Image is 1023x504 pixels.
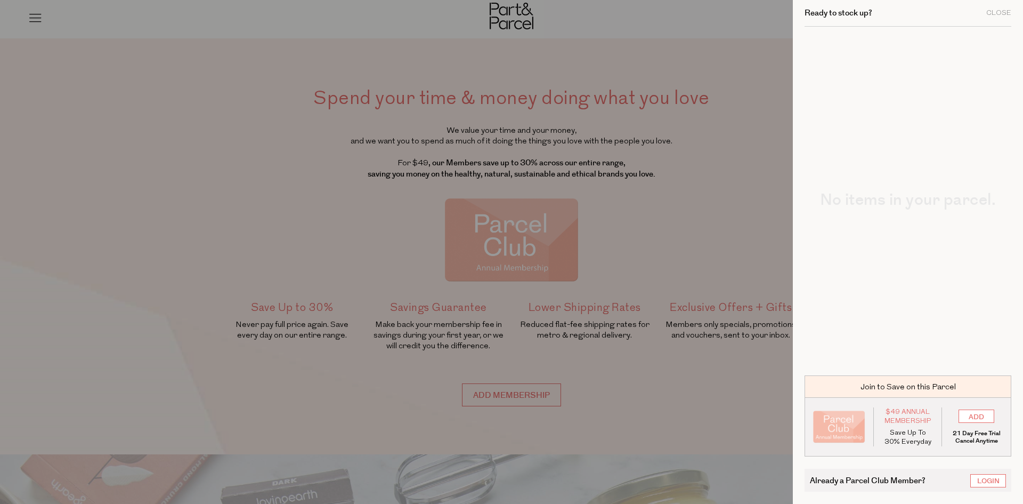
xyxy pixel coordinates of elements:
div: Close [986,10,1011,17]
a: Login [970,474,1006,487]
span: Already a Parcel Club Member? [810,474,925,486]
h2: No items in your parcel. [805,192,1011,208]
p: 21 Day Free Trial Cancel Anytime [950,430,1003,445]
input: ADD [959,410,994,423]
span: $49 Annual Membership [882,407,934,426]
h2: Ready to stock up? [805,9,872,17]
div: Join to Save on this Parcel [805,375,1011,398]
p: Save Up To 30% Everyday [882,428,934,446]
